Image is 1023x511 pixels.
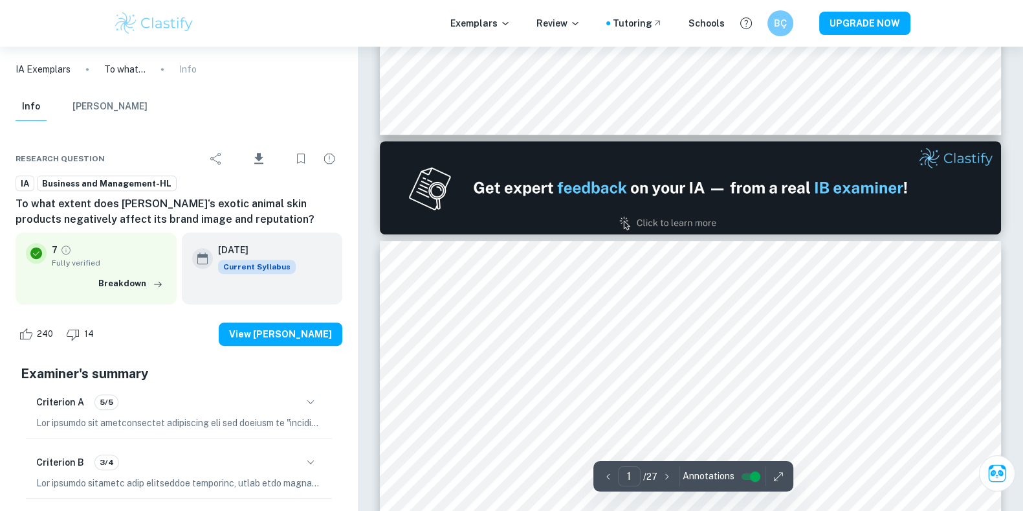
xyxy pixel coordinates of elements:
[95,396,118,408] span: 5/5
[643,470,657,484] p: / 27
[95,274,166,293] button: Breakdown
[36,455,84,470] h6: Criterion B
[203,146,229,172] div: Share
[773,16,787,30] h6: BÇ
[36,416,322,430] p: Lor ipsumdo sit ametconsectet adipiscing eli sed doeiusm te "incidi" utl etdolor magnaaliq en ad ...
[683,470,734,483] span: Annotations
[72,93,148,121] button: [PERSON_NAME]
[16,153,105,165] span: Research question
[52,243,58,257] p: 7
[979,455,1015,492] button: Ask Clai
[316,146,342,172] div: Report issue
[735,12,757,34] button: Help and Feedback
[37,176,177,192] a: Business and Management-HL
[380,141,1001,234] img: Ad
[16,177,34,190] span: IA
[60,244,72,256] a: Grade fully verified
[819,12,910,35] button: UPGRADE NOW
[16,62,71,76] a: IA Exemplars
[450,16,511,30] p: Exemplars
[104,62,146,76] p: To what extent does [PERSON_NAME]‘s exotic animal skin products negatively affect its brand image...
[16,196,342,227] h6: To what extent does [PERSON_NAME]‘s exotic animal skin products negatively affect its brand image...
[38,177,176,190] span: Business and Management-HL
[16,93,47,121] button: Info
[30,328,60,341] span: 240
[288,146,314,172] div: Bookmark
[688,16,725,30] a: Schools
[218,260,296,274] span: Current Syllabus
[63,324,101,345] div: Dislike
[77,328,101,341] span: 14
[613,16,663,30] a: Tutoring
[21,364,337,383] h5: Examiner's summary
[179,62,197,76] p: Info
[36,395,84,409] h6: Criterion A
[767,10,793,36] button: BÇ
[16,176,34,192] a: IA
[536,16,580,30] p: Review
[113,10,195,36] img: Clastify logo
[52,257,166,269] span: Fully verified
[16,324,60,345] div: Like
[36,476,322,490] p: Lor ipsumdo sitametc adip elitseddoe temporinc, utlab etdo magnaa eni adminimv quisn. Exe ullamco...
[219,323,342,346] button: View [PERSON_NAME]
[218,243,285,257] h6: [DATE]
[232,142,285,176] div: Download
[218,260,296,274] div: This exemplar is based on the current syllabus. Feel free to refer to it for inspiration/ideas wh...
[95,457,118,468] span: 3/4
